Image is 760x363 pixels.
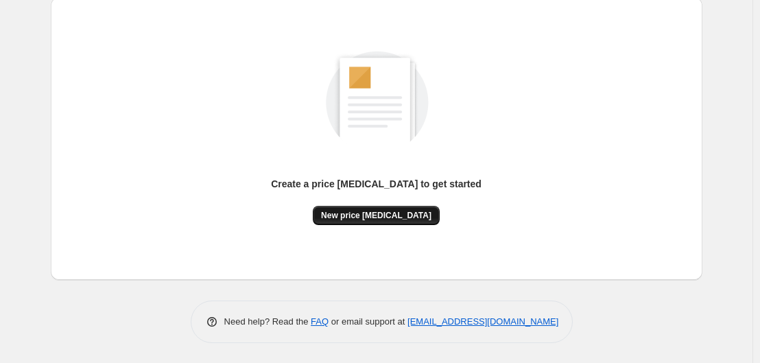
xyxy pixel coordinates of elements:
[311,316,329,327] a: FAQ
[407,316,558,327] a: [EMAIL_ADDRESS][DOMAIN_NAME]
[313,206,440,225] button: New price [MEDICAL_DATA]
[329,316,407,327] span: or email support at
[271,177,482,191] p: Create a price [MEDICAL_DATA] to get started
[321,210,431,221] span: New price [MEDICAL_DATA]
[224,316,311,327] span: Need help? Read the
